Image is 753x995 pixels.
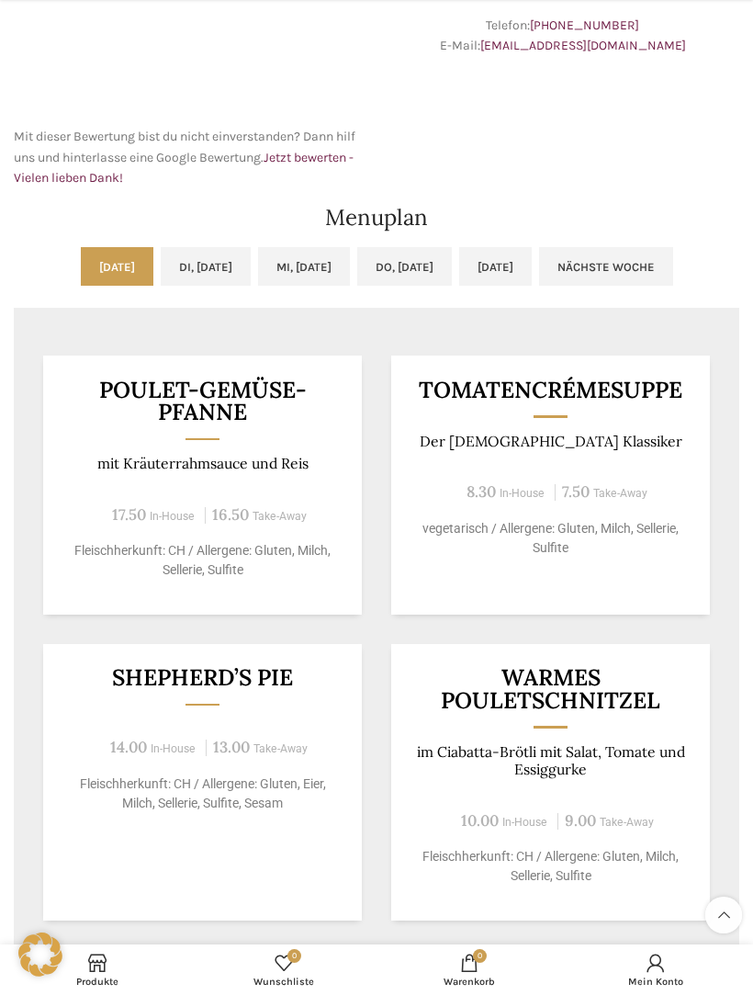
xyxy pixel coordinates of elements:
[414,519,688,558] p: vegetarisch / Allergene: Gluten, Milch, Sellerie, Sulfite
[66,455,340,472] p: mit Kräuterrahmsauce und Reis
[357,247,452,286] a: Do, [DATE]
[502,816,547,829] span: In-House
[14,207,739,229] h2: Menuplan
[565,810,596,831] span: 9.00
[414,847,688,886] p: Fleischherkunft: CH / Allergene: Gluten, Milch, Sellerie, Sulfite
[14,976,182,988] span: Produkte
[112,504,146,525] span: 17.50
[473,949,487,963] span: 0
[376,949,563,990] a: 0 Warenkorb
[414,666,688,711] h3: Warmes Pouletschnitzel
[161,247,251,286] a: Di, [DATE]
[500,487,545,500] span: In-House
[200,976,368,988] span: Wunschliste
[191,949,377,990] a: 0 Wunschliste
[459,247,532,286] a: [DATE]
[414,743,688,779] p: im Ciabatta-Brötli mit Salat, Tomate und Essiggurke
[530,17,639,33] a: [PHONE_NUMBER]
[150,510,195,523] span: In-House
[110,737,147,757] span: 14.00
[66,775,340,813] p: Fleischherkunft: CH / Allergene: Gluten, Eier, Milch, Sellerie, Sulfite, Sesam
[258,247,350,286] a: Mi, [DATE]
[386,976,554,988] span: Warenkorb
[212,504,249,525] span: 16.50
[66,379,340,424] h3: Poulet-Gemüse-Pfanne
[376,949,563,990] div: My cart
[466,481,496,502] span: 8.30
[253,510,307,523] span: Take-Away
[14,127,367,188] p: Mit dieser Bewertung bist du nicht einverstanden? Dann hilf uns und hinterlasse eine Google Bewer...
[563,949,749,990] a: Mein Konto
[81,247,153,286] a: [DATE]
[414,379,688,401] h3: Tomatencrémesuppe
[213,737,250,757] span: 13.00
[572,976,740,988] span: Mein Konto
[151,742,196,755] span: In-House
[705,897,742,933] a: Scroll to top button
[386,16,739,57] p: Telefon: E-Mail:
[5,949,191,990] a: Produkte
[66,666,340,689] h3: Shepherd’s Pie
[14,150,354,186] a: Jetzt bewerten - Vielen lieben Dank!
[593,487,647,500] span: Take-Away
[461,810,499,831] span: 10.00
[539,247,673,286] a: Nächste Woche
[287,949,301,963] span: 0
[253,742,308,755] span: Take-Away
[66,541,340,580] p: Fleischherkunft: CH / Allergene: Gluten, Milch, Sellerie, Sulfite
[562,481,590,502] span: 7.50
[191,949,377,990] div: Meine Wunschliste
[414,433,688,450] p: Der [DEMOGRAPHIC_DATA] Klassiker
[480,38,686,53] a: [EMAIL_ADDRESS][DOMAIN_NAME]
[600,816,654,829] span: Take-Away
